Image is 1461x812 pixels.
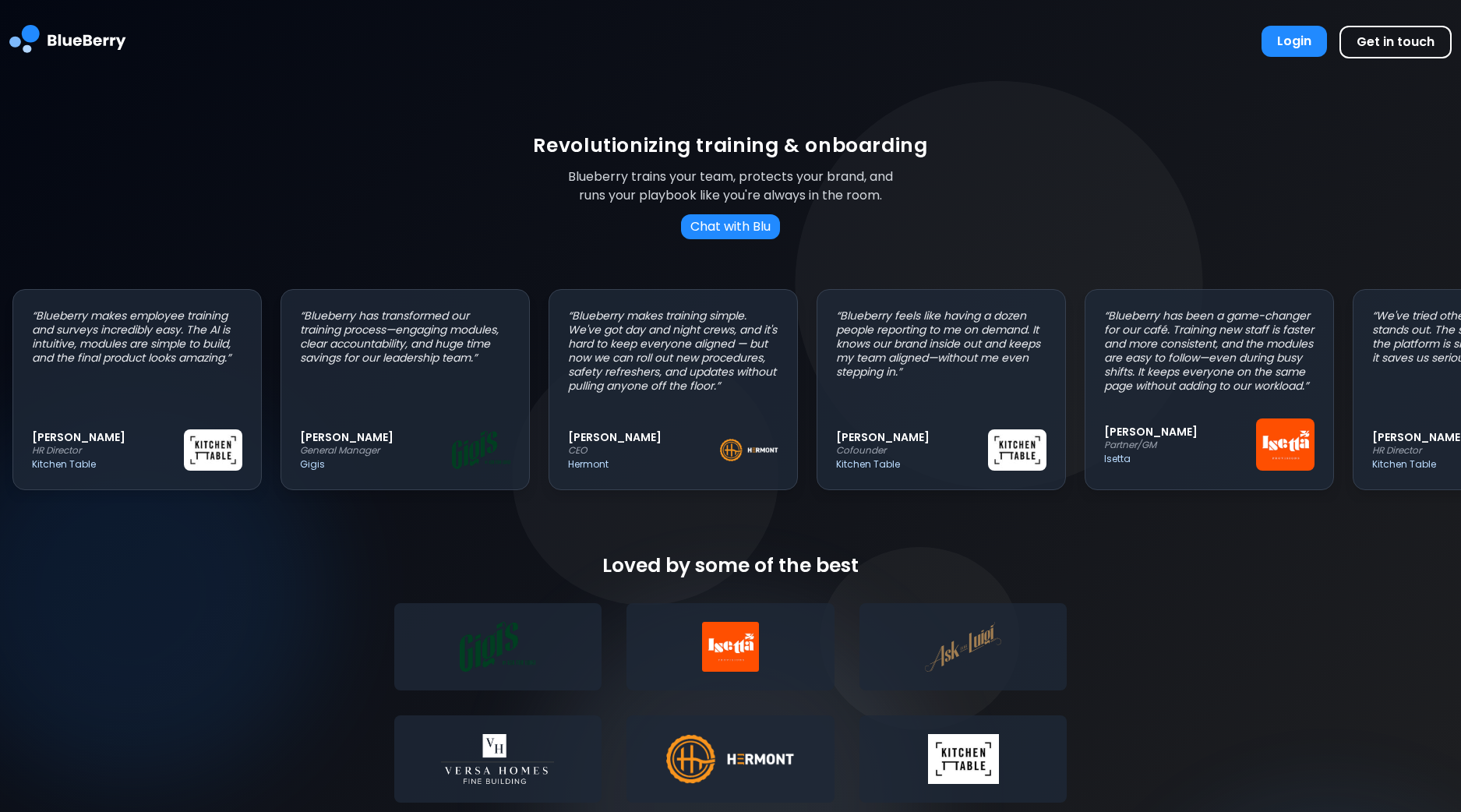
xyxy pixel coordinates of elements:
[720,439,778,461] img: Hermont logo
[300,430,452,444] p: [PERSON_NAME]
[1262,26,1327,58] a: Login
[568,309,778,393] p: “ Blueberry makes training simple. We've got day and night crews, and it's hard to keep everyone ...
[681,214,780,239] button: Chat with Blu
[300,444,452,457] p: General Manager
[568,430,720,444] p: [PERSON_NAME]
[32,430,184,444] p: [PERSON_NAME]
[300,458,452,471] p: Gigis
[300,309,510,365] p: “ Blueberry has transformed our training process—engaging modules, clear accountability, and huge...
[32,444,184,457] p: HR Director
[568,458,720,471] p: Hermont
[32,309,242,365] p: “ Blueberry makes employee training and surveys incredibly easy. The AI is intuitive, modules are...
[1104,453,1256,465] p: Isetta
[1357,33,1435,51] span: Get in touch
[888,622,1038,672] img: Client logo
[394,553,1068,578] h2: Loved by some of the best
[423,734,573,784] img: Client logo
[655,734,805,784] img: Client logo
[836,309,1046,379] p: “ Blueberry feels like having a dozen people reporting to me on demand. It knows our brand inside...
[988,429,1046,470] img: Kitchen Table logo
[1256,418,1315,470] img: Isetta logo
[888,734,1038,784] img: Client logo
[836,458,988,471] p: Kitchen Table
[1104,439,1256,451] p: Partner/GM
[32,458,184,471] p: Kitchen Table
[184,429,242,470] img: Kitchen Table logo
[556,168,905,205] p: Blueberry trains your team, protects your brand, and runs your playbook like you're always in the...
[533,132,927,158] h1: Revolutionizing training & onboarding
[1104,309,1315,393] p: “ Blueberry has been a game-changer for our café. Training new staff is faster and more consisten...
[836,444,988,457] p: Cofounder
[568,444,720,457] p: CEO
[452,431,510,469] img: Gigis logo
[9,12,126,71] img: BlueBerry Logo
[423,622,573,672] img: Client logo
[1104,425,1256,439] p: [PERSON_NAME]
[1339,26,1452,58] button: Get in touch
[836,430,988,444] p: [PERSON_NAME]
[1262,26,1327,57] button: Login
[655,622,805,672] img: Client logo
